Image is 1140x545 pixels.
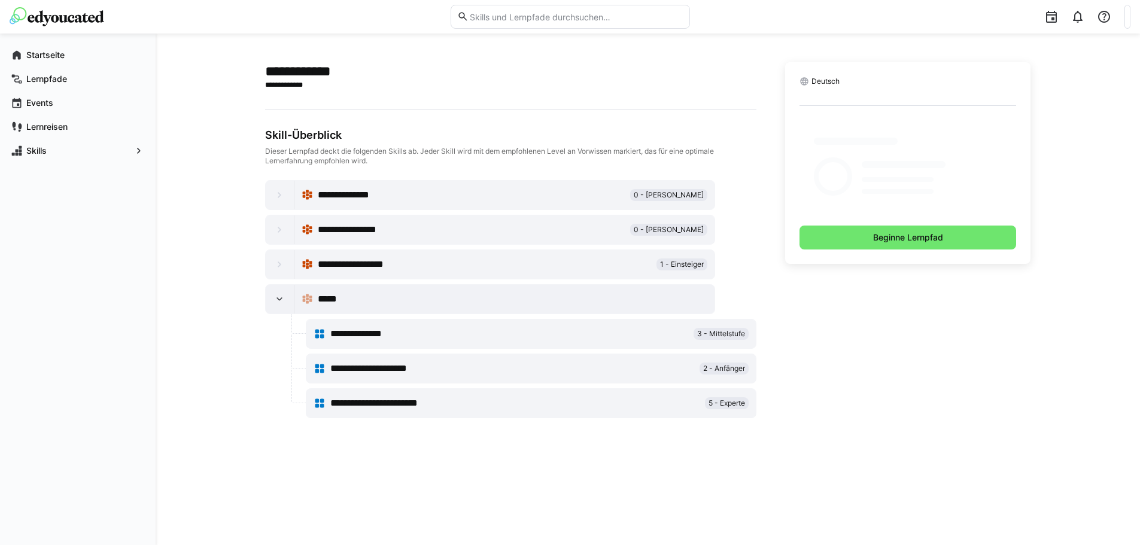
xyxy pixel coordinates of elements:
div: Dieser Lernpfad deckt die folgenden Skills ab. Jeder Skill wird mit dem empfohlenen Level an Vorw... [265,147,756,166]
span: Beginne Lernpfad [871,232,945,243]
input: Skills und Lernpfade durchsuchen… [469,11,683,22]
span: 0 - [PERSON_NAME] [634,190,704,200]
span: Deutsch [811,77,840,86]
span: 2 - Anfänger [703,364,745,373]
button: Beginne Lernpfad [799,226,1017,249]
span: 3 - Mittelstufe [697,329,745,339]
span: 5 - Experte [709,398,745,408]
span: 0 - [PERSON_NAME] [634,225,704,235]
div: Skill-Überblick [265,129,756,142]
span: 1 - Einsteiger [660,260,704,269]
